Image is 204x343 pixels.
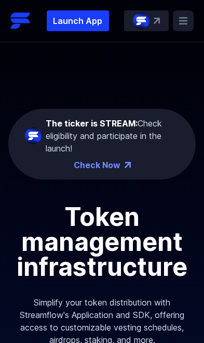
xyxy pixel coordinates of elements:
span: The ticker is STREAM: [46,118,138,129]
div: Check eligibility and participate in the launch! [46,117,179,155]
img: streamflow-logo-circle.png [25,128,42,144]
img: top-right-arrow.svg [154,18,160,24]
a: Check Now [74,159,120,171]
button: Launch App [47,10,109,31]
h1: Token management infrastructure [8,205,196,280]
img: top-right-arrow.png [125,162,131,168]
img: Streamflow Logo [10,10,31,31]
img: streamflow-logo-circle.png [133,12,149,29]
